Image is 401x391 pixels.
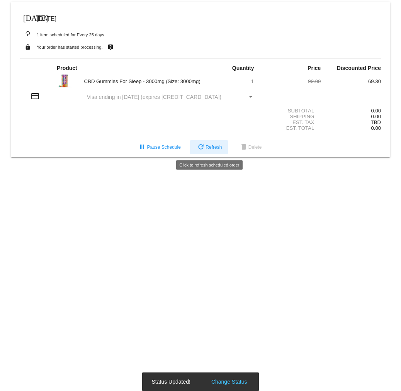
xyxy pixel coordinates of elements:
button: Refresh [190,140,228,154]
mat-icon: refresh [196,143,206,152]
div: Est. Tax [261,119,321,125]
mat-select: Payment Method [87,94,254,100]
span: Visa ending in [DATE] (expires [CREDIT_CARD_DATA]) [87,94,221,100]
strong: Discounted Price [337,65,381,71]
span: 0.00 [371,114,381,119]
div: Subtotal [261,108,321,114]
div: 69.30 [321,78,381,84]
mat-icon: lock [23,42,32,52]
div: 0.00 [321,108,381,114]
div: 99.00 [261,78,321,84]
strong: Quantity [232,65,254,71]
button: Pause Schedule [131,140,187,154]
span: 0.00 [371,125,381,131]
mat-icon: pause [138,143,147,152]
strong: Product [57,65,77,71]
mat-icon: credit_card [31,92,40,101]
img: image_6483441.jpg [57,73,72,88]
simple-snack-bar: Status Updated! [151,378,249,386]
span: Pause Schedule [138,144,180,150]
mat-icon: live_help [106,42,115,52]
span: Delete [239,144,262,150]
mat-icon: [DATE] [23,13,32,22]
button: Change Status [209,378,250,386]
span: TBD [371,119,381,125]
small: 1 item scheduled for Every 25 days [20,32,104,37]
strong: Price [308,65,321,71]
small: Your order has started processing. [37,45,103,49]
button: Delete [233,140,268,154]
span: 1 [251,78,254,84]
span: Refresh [196,144,222,150]
div: CBD Gummies For Sleep - 3000mg (Size: 3000mg) [80,78,200,84]
mat-icon: autorenew [23,29,32,38]
mat-icon: delete [239,143,248,152]
div: Shipping [261,114,321,119]
div: Est. Total [261,125,321,131]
